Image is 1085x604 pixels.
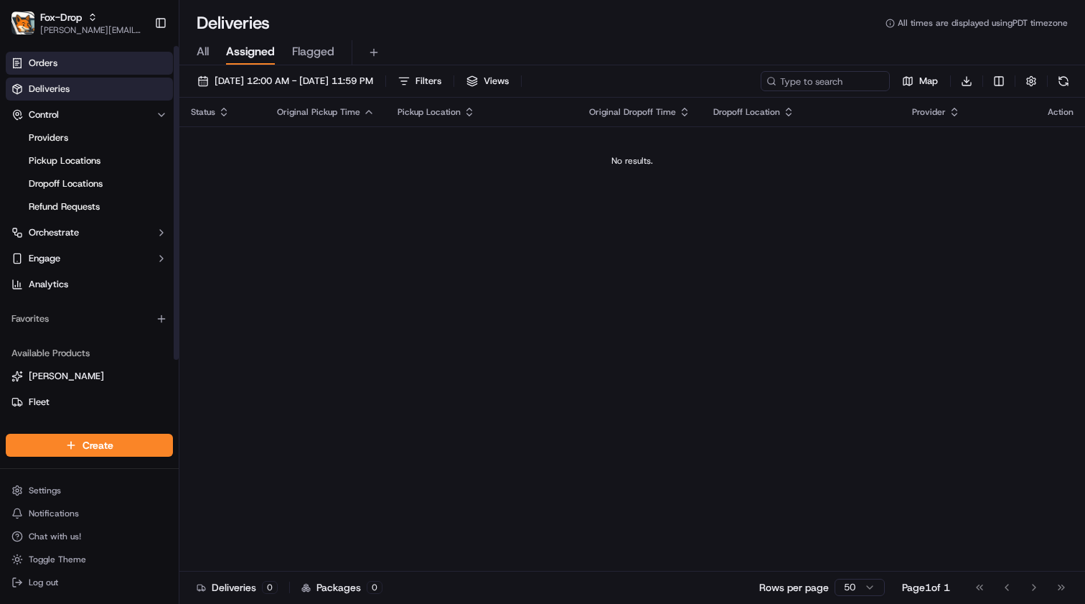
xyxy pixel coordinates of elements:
[29,531,81,542] span: Chat with us!
[902,580,950,595] div: Page 1 of 1
[262,581,278,594] div: 0
[9,203,116,228] a: 📗Knowledge Base
[713,106,780,118] span: Dropoff Location
[23,174,156,194] a: Dropoff Locations
[6,78,173,101] a: Deliveries
[14,14,43,43] img: Nash
[29,508,79,519] span: Notifications
[29,200,100,213] span: Refund Requests
[761,71,890,91] input: Type to search
[292,43,334,60] span: Flagged
[14,57,261,80] p: Welcome 👋
[896,71,944,91] button: Map
[392,71,448,91] button: Filters
[29,396,50,409] span: Fleet
[226,43,275,60] span: Assigned
[6,434,173,457] button: Create
[29,108,59,121] span: Control
[29,577,58,588] span: Log out
[23,197,156,217] a: Refund Requests
[29,131,68,144] span: Providers
[191,71,380,91] button: [DATE] 12:00 AM - [DATE] 11:59 PM
[40,10,82,24] button: Fox-Drop
[29,154,100,167] span: Pickup Locations
[49,152,182,163] div: We're available if you need us!
[316,580,361,595] span: Packages
[29,177,103,190] span: Dropoff Locations
[14,137,40,163] img: 1736555255976-a54dd68f-1ca7-489b-9aae-adbdc363a1c4
[6,247,173,270] button: Engage
[6,480,173,501] button: Settings
[121,210,133,221] div: 💻
[29,252,60,265] span: Engage
[244,141,261,159] button: Start new chat
[29,278,68,291] span: Analytics
[136,208,230,223] span: API Documentation
[1048,106,1074,118] div: Action
[6,6,149,40] button: Fox-DropFox-Drop[PERSON_NAME][EMAIL_ADDRESS][PERSON_NAME][DOMAIN_NAME]
[6,365,173,388] button: [PERSON_NAME]
[6,52,173,75] a: Orders
[49,137,235,152] div: Start new chat
[6,526,173,547] button: Chat with us!
[6,273,173,296] a: Analytics
[759,580,829,595] p: Rows per page
[6,503,173,524] button: Notifications
[197,43,209,60] span: All
[6,549,173,570] button: Toggle Theme
[11,11,34,34] img: Fox-Drop
[101,243,174,254] a: Powered byPylon
[23,151,156,171] a: Pickup Locations
[29,485,61,496] span: Settings
[6,417,173,440] button: Promise
[185,155,1079,167] div: No results.
[11,370,167,383] a: [PERSON_NAME]
[11,422,167,435] a: Promise
[484,75,509,88] span: Views
[29,554,86,565] span: Toggle Theme
[143,243,174,254] span: Pylon
[460,71,515,91] button: Views
[6,307,173,330] div: Favorites
[6,391,173,414] button: Fleet
[197,11,270,34] h1: Deliveries
[29,57,57,70] span: Orders
[29,208,110,223] span: Knowledge Base
[6,572,173,593] button: Log out
[37,93,258,108] input: Got a question? Start typing here...
[589,106,676,118] span: Original Dropoff Time
[6,103,173,126] button: Control
[11,396,167,409] a: Fleet
[277,106,360,118] span: Original Pickup Time
[215,75,373,88] span: [DATE] 12:00 AM - [DATE] 11:59 PM
[116,203,236,228] a: 💻API Documentation
[415,75,441,88] span: Filters
[912,106,946,118] span: Provider
[29,226,79,239] span: Orchestrate
[1053,71,1074,91] button: Refresh
[6,221,173,244] button: Orchestrate
[29,370,104,383] span: [PERSON_NAME]
[191,106,215,118] span: Status
[367,581,382,594] div: 0
[212,580,256,595] span: Deliveries
[398,106,461,118] span: Pickup Location
[14,210,26,221] div: 📗
[919,75,938,88] span: Map
[23,128,156,148] a: Providers
[898,17,1068,29] span: All times are displayed using PDT timezone
[29,83,70,96] span: Deliveries
[6,342,173,365] div: Available Products
[29,422,62,435] span: Promise
[83,438,113,452] span: Create
[40,24,143,36] button: [PERSON_NAME][EMAIL_ADDRESS][PERSON_NAME][DOMAIN_NAME]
